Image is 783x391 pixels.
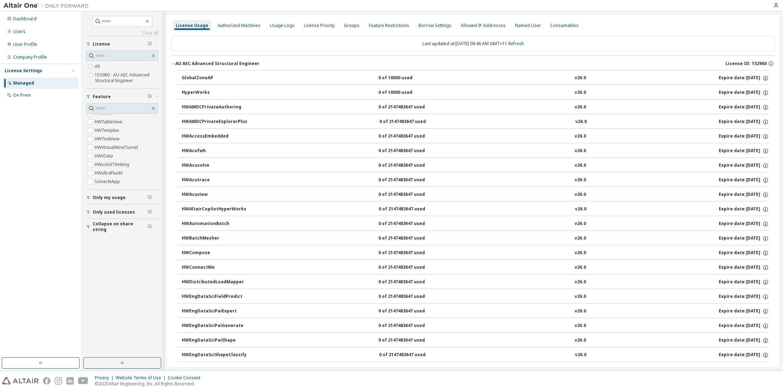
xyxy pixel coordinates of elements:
[378,308,442,315] div: 0 of 2147483647 used
[719,352,769,358] div: Expire date: [DATE]
[719,264,769,271] div: Expire date: [DATE]
[575,133,586,140] div: v26.0
[719,250,769,256] div: Expire date: [DATE]
[148,224,152,230] span: Clear filter
[575,264,586,271] div: v26.0
[575,177,586,183] div: v26.0
[182,318,769,334] button: HWEngDataSciPaiGenerate0 of 2147483647 usedv26.0Expire date:[DATE]
[182,100,769,115] button: HWAMDCPrivateAuthoring0 of 2147483647 usedv26.0Expire date:[DATE]
[378,250,442,256] div: 0 of 2147483647 used
[719,279,769,285] div: Expire date: [DATE]
[378,104,442,111] div: 0 of 2147483647 used
[575,221,586,227] div: v26.0
[182,245,769,261] button: HWCompose0 of 2147483647 usedv26.0Expire date:[DATE]
[719,133,769,140] div: Expire date: [DATE]
[378,279,442,285] div: 0 of 2147483647 used
[182,347,769,363] button: HWEngDataSciShapeClassify0 of 2147483647 usedv26.0Expire date:[DATE]
[182,119,247,125] div: HWAMDCPrivateExplorerPlus
[725,61,767,66] span: License ID: 152960
[95,160,131,169] label: HWsolidThinking
[218,23,261,28] div: Authorized Machines
[182,304,769,319] button: HWEngDataSciPaiExpert0 of 2147483647 usedv26.0Expire date:[DATE]
[182,216,769,232] button: HWAutomationBatch0 of 2147483647 usedv26.0Expire date:[DATE]
[378,294,442,300] div: 0 of 2147483647 used
[2,377,39,385] img: altair_logo.svg
[182,75,246,81] div: GlobalZoneAP
[13,16,37,22] div: Dashboard
[182,202,769,217] button: HWAltairCopilotHyperWorks0 of 2147483647 usedv26.0Expire date:[DATE]
[13,92,31,98] div: On Prem
[378,75,442,81] div: 0 of 10000 used
[171,56,775,71] button: AU AEC Advanced Structural EngineerLicense ID: 152960
[719,192,769,198] div: Expire date: [DATE]
[575,162,586,169] div: v26.0
[378,235,442,242] div: 0 of 2147483647 used
[182,264,246,271] div: HWConnectMe
[13,42,37,47] div: User Profile
[182,85,769,101] button: HyperWorks0 of 10000 usedv26.0Expire date:[DATE]
[182,143,769,159] button: HWAcufwh0 of 2147483647 usedv26.0Expire date:[DATE]
[13,29,26,34] div: Users
[182,250,246,256] div: HWCompose
[171,36,775,51] div: Last updated at: [DATE] 09:46 AM GMT+11
[378,323,442,329] div: 0 of 2147483647 used
[378,192,442,198] div: 0 of 2147483647 used
[575,308,586,315] div: v26.0
[95,135,121,143] label: HWTextView
[461,23,506,28] div: Allowed IP Addresses
[719,221,769,227] div: Expire date: [DATE]
[43,377,50,385] img: facebook.svg
[182,187,769,203] button: HWAcuview0 of 2147483647 usedv26.0Expire date:[DATE]
[182,162,246,169] div: HWAcusolve
[95,143,139,152] label: HWVirtualWindTunnel
[719,206,769,213] div: Expire date: [DATE]
[182,221,246,227] div: HWAutomationBatch
[182,177,246,183] div: HWAcutrace
[515,23,541,28] div: Named User
[95,375,116,381] div: Privacy
[182,337,246,344] div: HWEngDataSciPaiShape
[378,221,442,227] div: 0 of 2147483647 used
[93,221,148,232] span: Collapse on share string
[270,23,295,28] div: Usage Logs
[719,104,769,111] div: Expire date: [DATE]
[508,41,524,47] a: Refresh
[719,162,769,169] div: Expire date: [DATE]
[182,231,769,246] button: HWBatchMesher0 of 2147483647 usedv26.0Expire date:[DATE]
[182,362,769,377] button: HWEngDataSciShapeEncode0 of 2147483647 usedv26.0Expire date:[DATE]
[182,206,246,213] div: HWAltairCopilotHyperWorks
[66,377,74,385] img: linkedin.svg
[575,75,586,81] div: v26.0
[719,366,769,373] div: Expire date: [DATE]
[182,294,246,300] div: HWEngDataSciFieldPredict
[95,169,124,177] label: HWultraFluidX
[182,158,769,173] button: HWAcusolve0 of 2147483647 usedv26.0Expire date:[DATE]
[719,337,769,344] div: Expire date: [DATE]
[13,54,47,60] div: Company Profile
[182,235,246,242] div: HWBatchMesher
[575,250,586,256] div: v26.0
[575,119,587,125] div: v26.0
[378,264,442,271] div: 0 of 2147483647 used
[378,133,442,140] div: 0 of 2147483647 used
[93,41,110,47] span: License
[168,375,204,381] div: Cookie Consent
[93,94,111,100] span: Feature
[378,366,442,373] div: 0 of 2147483647 used
[182,70,769,86] button: GlobalZoneAP0 of 10000 usedv26.0Expire date:[DATE]
[378,337,442,344] div: 0 of 2147483647 used
[182,279,246,285] div: HWDistributedLoadMapper
[378,162,442,169] div: 0 of 2147483647 used
[182,323,246,329] div: HWEngDataSciPaiGenerate
[86,89,158,105] button: Feature
[719,308,769,315] div: Expire date: [DATE]
[182,333,769,348] button: HWEngDataSciPaiShape0 of 2147483647 usedv26.0Expire date:[DATE]
[719,177,769,183] div: Expire date: [DATE]
[550,23,579,28] div: Consumables
[95,381,204,387] p: © 2025 Altair Engineering, Inc. All Rights Reserved.
[116,375,168,381] div: Website Terms of Use
[182,289,769,305] button: HWEngDataSciFieldPredict0 of 2147483647 usedv26.0Expire date:[DATE]
[575,352,586,358] div: v26.0
[95,177,121,186] label: SolverInApp
[575,235,586,242] div: v26.0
